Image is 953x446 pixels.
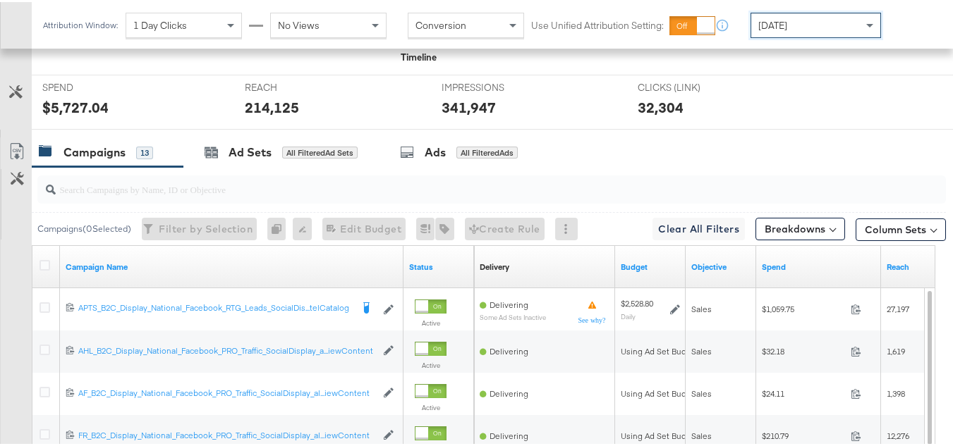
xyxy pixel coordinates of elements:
span: CLICKS (LINK) [638,79,743,92]
span: Clear All Filters [658,218,739,236]
span: Delivering [490,297,528,308]
a: APTS_B2C_Display_National_Facebook_RTG_Leads_SocialDis...telCatalog [78,300,351,314]
span: Sales [691,428,712,439]
div: $2,528.80 [621,296,653,307]
div: Using Ad Set Budget [621,386,699,397]
span: 1,619 [887,344,905,354]
button: Column Sets [856,216,946,239]
a: The total amount spent to date. [762,259,875,271]
label: Active [415,401,447,410]
a: Shows the current state of your Ad Campaign. [409,259,468,271]
span: [DATE] [758,17,787,30]
span: IMPRESSIONS [442,79,547,92]
span: REACH [245,79,351,92]
button: Breakdowns [755,216,845,238]
span: 12,276 [887,428,909,439]
div: All Filtered Ads [456,144,518,157]
a: The number of people your ad was served to. [887,259,946,271]
div: Campaigns [63,142,126,159]
sub: Some Ad Sets Inactive [480,311,546,319]
span: No Views [278,17,320,30]
span: $1,059.75 [762,302,845,312]
span: Sales [691,302,712,312]
div: 0 [267,216,293,238]
div: 214,125 [245,95,299,116]
a: The maximum amount you're willing to spend on your ads, on average each day or over the lifetime ... [621,259,680,271]
span: 1 Day Clicks [133,17,187,30]
a: Your campaign's objective. [691,259,751,271]
div: AF_B2C_Display_National_Facebook_PRO_Traffic_SocialDisplay_al...iewContent [78,385,376,397]
div: All Filtered Ad Sets [282,144,358,157]
span: 27,197 [887,302,909,312]
span: Delivering [490,428,528,439]
span: Conversion [415,17,466,30]
button: Clear All Filters [652,216,745,238]
div: Delivery [480,259,509,271]
span: $32.18 [762,344,845,354]
a: AF_B2C_Display_National_Facebook_PRO_Traffic_SocialDisplay_al...iewContent [78,385,376,397]
a: Your campaign name. [66,259,398,271]
div: Using Ad Set Budget [621,428,699,440]
span: Sales [691,344,712,354]
label: Use Unified Attribution Setting: [531,17,664,30]
div: FR_B2C_Display_National_Facebook_PRO_Traffic_SocialDisplay_al...iewContent [78,428,376,439]
label: Active [415,359,447,368]
sub: Daily [621,310,636,318]
div: Using Ad Set Budget [621,344,699,355]
span: 1,398 [887,386,905,397]
span: $210.79 [762,428,845,439]
div: 341,947 [442,95,496,116]
input: Search Campaigns by Name, ID or Objective [56,168,866,195]
div: APTS_B2C_Display_National_Facebook_RTG_Leads_SocialDis...telCatalog [78,300,351,311]
div: Campaigns ( 0 Selected) [37,221,131,233]
span: Delivering [490,386,528,397]
div: Ads [425,142,446,159]
span: SPEND [42,79,148,92]
span: Sales [691,386,712,397]
span: Delivering [490,344,528,354]
div: $5,727.04 [42,95,109,116]
a: FR_B2C_Display_National_Facebook_PRO_Traffic_SocialDisplay_al...iewContent [78,428,376,440]
div: 32,304 [638,95,684,116]
div: Ad Sets [229,142,272,159]
span: $24.11 [762,386,845,397]
div: Timeline [401,49,437,62]
div: 13 [136,144,153,157]
a: Reflects the ability of your Ad Campaign to achieve delivery based on ad states, schedule and bud... [480,259,509,271]
div: Attribution Window: [42,18,119,28]
a: AHL_B2C_Display_National_Facebook_PRO_Traffic_SocialDisplay_a...iewContent [78,343,376,355]
label: Active [415,316,447,326]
